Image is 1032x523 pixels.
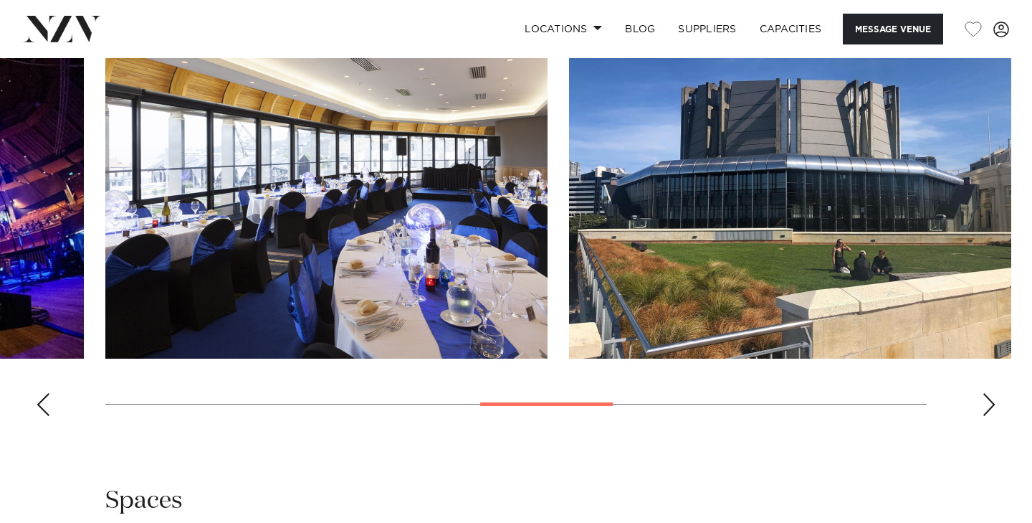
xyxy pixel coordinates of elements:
[105,34,548,359] swiper-slide: 6 / 11
[613,14,666,44] a: BLOG
[666,14,747,44] a: SUPPLIERS
[513,14,613,44] a: Locations
[843,14,943,44] button: Message Venue
[748,14,833,44] a: Capacities
[105,485,183,517] h2: Spaces
[23,16,101,42] img: nzv-logo.png
[569,34,1011,359] swiper-slide: 7 / 11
